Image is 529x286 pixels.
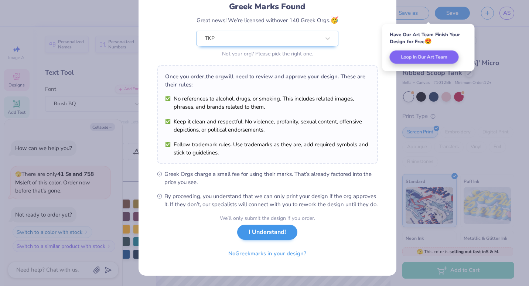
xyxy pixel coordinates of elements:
[424,37,432,45] span: 😍
[390,51,459,64] button: Loop In Our Art Team
[220,214,315,222] div: We’ll only submit the design if you order.
[197,1,338,13] div: Greek Marks Found
[390,31,467,45] div: Have Our Art Team Finish Your Design for Free
[165,140,370,157] li: Follow trademark rules. Use trademarks as they are, add required symbols and stick to guidelines.
[164,170,378,186] span: Greek Orgs charge a small fee for using their marks. That’s already factored into the price you see.
[330,16,338,24] span: 🥳
[165,72,370,89] div: Once you order, the org will need to review and approve your design. These are their rules:
[165,118,370,134] li: Keep it clean and respectful. No violence, profanity, sexual content, offensive depictions, or po...
[165,95,370,111] li: No references to alcohol, drugs, or smoking. This includes related images, phrases, and brands re...
[197,50,338,58] div: Not your org? Please pick the right one.
[237,225,297,240] button: I Understand!
[197,15,338,25] div: Great news! We’re licensed with over 140 Greek Orgs.
[164,192,378,208] span: By proceeding, you understand that we can only print your design if the org approves it. If they ...
[222,246,313,261] button: NoGreekmarks in your design?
